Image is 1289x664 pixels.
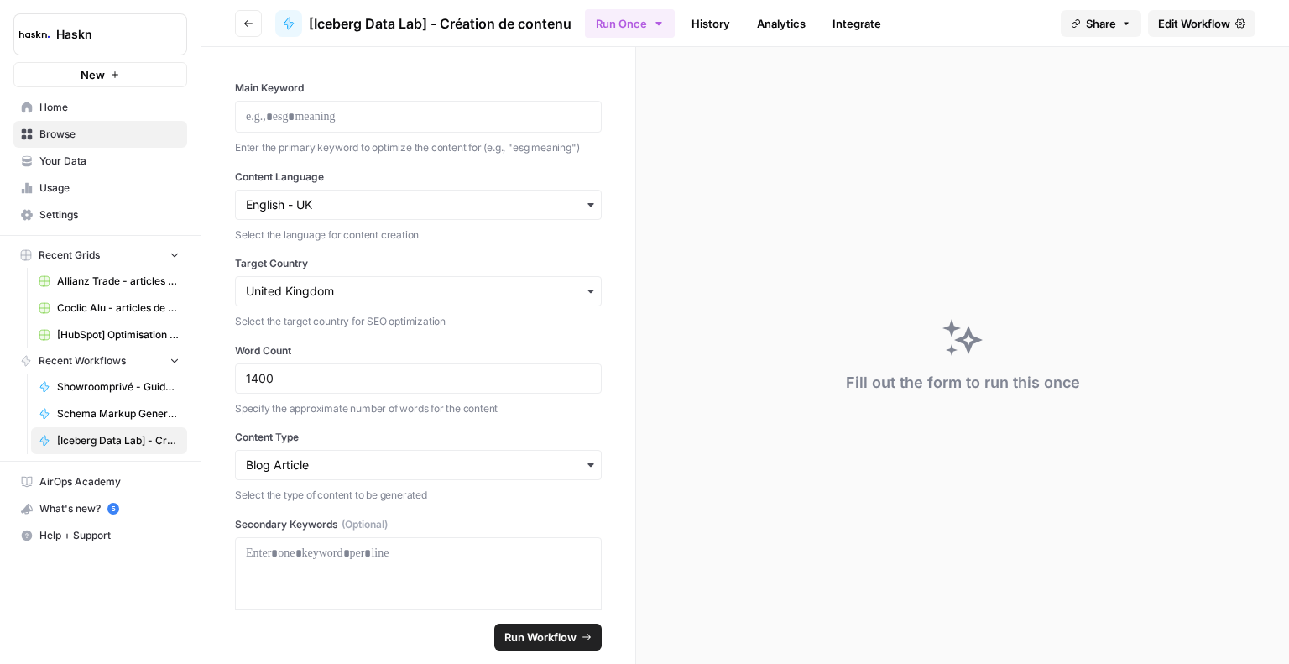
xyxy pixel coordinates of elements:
button: Help + Support [13,522,187,549]
button: New [13,62,187,87]
a: 5 [107,503,119,515]
span: Browse [39,127,180,142]
a: [Iceberg Data Lab] - Création de contenu [275,10,571,37]
span: [Iceberg Data Lab] - Création de contenu [309,13,571,34]
img: Haskn Logo [19,19,50,50]
button: Recent Grids [13,243,187,268]
label: Secondary Keywords [235,517,602,532]
p: Select the target country for SEO optimization [235,313,602,330]
span: Usage [39,180,180,196]
span: Settings [39,207,180,222]
span: Showroomprivé - Guide d'achat de 800 mots [57,379,180,395]
label: Content Type [235,430,602,445]
span: AirOps Academy [39,474,180,489]
button: Workspace: Haskn [13,13,187,55]
div: Fill out the form to run this once [846,371,1080,395]
div: What's new? [14,496,186,521]
a: Browse [13,121,187,148]
a: Schema Markup Generator [31,400,187,427]
a: AirOps Academy [13,468,187,495]
span: Edit Workflow [1158,15,1230,32]
span: New [81,66,105,83]
span: Help + Support [39,528,180,543]
a: Edit Workflow [1148,10,1255,37]
label: Main Keyword [235,81,602,96]
p: Specify the approximate number of words for the content [235,400,602,417]
p: Select the type of content to be generated [235,487,602,504]
span: [HubSpot] Optimisation - Articles de blog + outils [57,327,180,342]
label: Word Count [235,343,602,358]
span: Your Data [39,154,180,169]
a: Your Data [13,148,187,175]
p: Enter the primary keyword to optimize the content for (e.g., "esg meaning") [235,139,602,156]
a: Analytics [747,10,816,37]
span: Coclic Alu - articles de blog Grid [57,301,180,316]
a: [Iceberg Data Lab] - Création de contenu [31,427,187,454]
span: Schema Markup Generator [57,406,180,421]
button: Run Once [585,9,675,38]
span: Home [39,100,180,115]
input: English - UK [246,196,591,213]
a: Home [13,94,187,121]
input: United Kingdom [246,283,591,300]
a: History [681,10,740,37]
input: Blog Article [246,457,591,473]
a: Usage [13,175,187,201]
a: Integrate [822,10,891,37]
text: 5 [111,505,115,513]
button: Recent Workflows [13,348,187,374]
p: Select the language for content creation [235,227,602,243]
label: Target Country [235,256,602,271]
a: Coclic Alu - articles de blog Grid [31,295,187,322]
span: (Optional) [342,517,388,532]
span: Recent Workflows [39,353,126,369]
span: Recent Grids [39,248,100,263]
span: [Iceberg Data Lab] - Création de contenu [57,433,180,448]
span: Allianz Trade - articles de blog Grid [57,274,180,289]
button: Run Workflow [494,624,602,651]
a: Showroomprivé - Guide d'achat de 800 mots [31,374,187,400]
span: Run Workflow [504,629,577,646]
a: [HubSpot] Optimisation - Articles de blog + outils [31,322,187,348]
span: Haskn [56,26,158,43]
a: Allianz Trade - articles de blog Grid [31,268,187,295]
span: Share [1086,15,1116,32]
button: What's new? 5 [13,495,187,522]
a: Settings [13,201,187,228]
input: e.g., 1400 [246,371,591,386]
label: Content Language [235,170,602,185]
button: Share [1061,10,1141,37]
